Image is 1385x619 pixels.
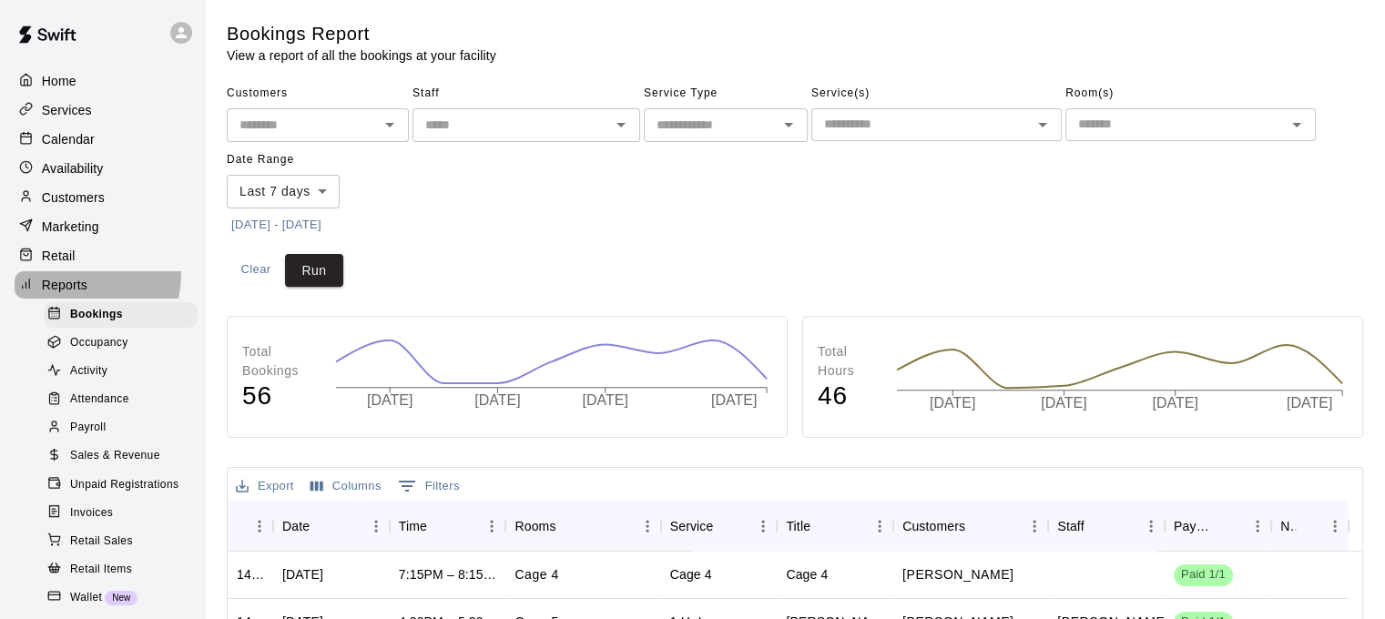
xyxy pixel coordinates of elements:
[70,306,123,324] span: Bookings
[70,362,107,381] span: Activity
[711,392,757,408] tspan: [DATE]
[231,472,299,501] button: Export
[306,472,386,501] button: Select columns
[44,330,198,356] div: Occupancy
[44,300,205,329] a: Bookings
[1085,513,1110,539] button: Sort
[1280,501,1296,552] div: Notes
[42,101,92,119] p: Services
[1218,513,1244,539] button: Sort
[377,112,402,137] button: Open
[42,72,76,90] p: Home
[282,565,323,583] div: Wed, Sep 17, 2025
[44,302,198,328] div: Bookings
[42,218,99,236] p: Marketing
[1165,501,1271,552] div: Payment
[427,513,453,539] button: Sort
[44,359,198,384] div: Activity
[44,415,198,441] div: Payroll
[70,504,113,523] span: Invoices
[237,565,264,583] div: 1436274
[514,565,559,584] p: Cage 4
[670,565,712,583] div: Cage 4
[44,583,205,612] a: WalletNew
[670,501,714,552] div: Service
[399,501,427,552] div: Time
[15,155,190,182] div: Availability
[44,527,205,555] a: Retail Sales
[15,96,190,124] a: Services
[902,565,1013,584] p: Brian Hopkinos
[285,254,343,288] button: Run
[246,512,273,540] button: Menu
[1296,513,1321,539] button: Sort
[786,501,810,552] div: Title
[227,46,496,65] p: View a report of all the bookings at your facility
[474,392,520,408] tspan: [DATE]
[15,271,190,299] div: Reports
[713,513,738,539] button: Sort
[555,513,581,539] button: Sort
[1048,501,1165,552] div: Staff
[644,79,808,108] span: Service Type
[1174,566,1233,583] span: Paid 1/1
[393,472,464,501] button: Show filters
[1021,512,1048,540] button: Menu
[1284,112,1309,137] button: Open
[227,175,340,208] div: Last 7 days
[634,512,661,540] button: Menu
[227,22,496,46] h5: Bookings Report
[777,501,893,552] div: Title
[70,419,106,437] span: Payroll
[1137,512,1165,540] button: Menu
[42,276,87,294] p: Reports
[15,184,190,211] a: Customers
[105,593,137,603] span: New
[15,126,190,153] a: Calendar
[786,565,828,583] div: Cage 4
[893,501,1048,552] div: Customers
[505,501,660,552] div: Rooms
[776,112,801,137] button: Open
[44,386,205,414] a: Attendance
[44,442,205,471] a: Sales & Revenue
[390,501,506,552] div: Time
[310,513,335,539] button: Sort
[1030,112,1055,137] button: Open
[1244,512,1271,540] button: Menu
[818,381,878,412] h4: 46
[44,471,205,499] a: Unpaid Registrations
[44,472,198,498] div: Unpaid Registrations
[242,342,317,381] p: Total Bookings
[44,555,205,583] a: Retail Items
[227,211,326,239] button: [DATE] - [DATE]
[44,387,198,412] div: Attendance
[273,501,390,552] div: Date
[15,67,190,95] a: Home
[15,242,190,269] a: Retail
[478,512,505,540] button: Menu
[44,501,198,526] div: Invoices
[237,513,262,539] button: Sort
[15,213,190,240] a: Marketing
[242,381,317,412] h4: 56
[44,358,205,386] a: Activity
[1287,395,1332,411] tspan: [DATE]
[70,447,160,465] span: Sales & Revenue
[44,529,198,554] div: Retail Sales
[866,512,893,540] button: Menu
[811,79,1062,108] span: Service(s)
[70,533,133,551] span: Retail Sales
[44,585,198,611] div: WalletNew
[70,476,178,494] span: Unpaid Registrations
[1057,501,1084,552] div: Staff
[227,79,409,108] span: Customers
[70,334,128,352] span: Occupancy
[228,501,273,552] div: ID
